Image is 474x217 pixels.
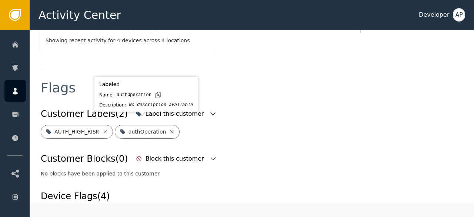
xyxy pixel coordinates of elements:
div: No description available [129,102,193,108]
div: Block this customer [146,154,206,163]
div: authOperation [117,92,151,98]
div: Developer [419,10,449,19]
button: AP [453,8,465,22]
div: Labeled [99,80,193,88]
div: Customer Blocks (0) [41,152,128,165]
div: authOperation [128,128,166,136]
div: Label this customer [145,109,206,118]
span: Activity Center [39,7,121,23]
div: Customer Labels (2) [41,107,128,121]
button: Block this customer [134,151,219,167]
div: Device Flags (4) [41,190,240,203]
div: AUTH_HIGH_RISK [54,128,99,136]
div: Name: [99,92,114,98]
div: Flags [41,81,76,95]
button: Label this customer [134,106,218,122]
div: Showing recent activity for 4 devices across 4 locations [46,37,211,45]
div: Description: [99,102,126,108]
